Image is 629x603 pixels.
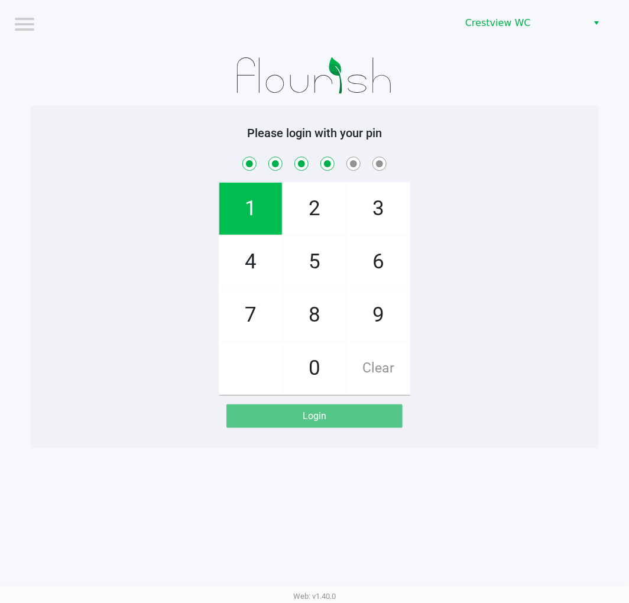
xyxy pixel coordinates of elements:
span: Crestview WC [465,16,581,30]
span: 4 [219,236,282,288]
span: Clear [347,342,410,394]
h5: Please login with your pin [40,126,589,140]
button: Select [588,12,605,34]
span: 0 [283,342,346,394]
span: 8 [283,289,346,341]
span: 2 [283,183,346,235]
span: 9 [347,289,410,341]
span: Web: v1.40.0 [293,592,336,601]
span: 3 [347,183,410,235]
span: 1 [219,183,282,235]
span: 6 [347,236,410,288]
span: 7 [219,289,282,341]
span: 5 [283,236,346,288]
